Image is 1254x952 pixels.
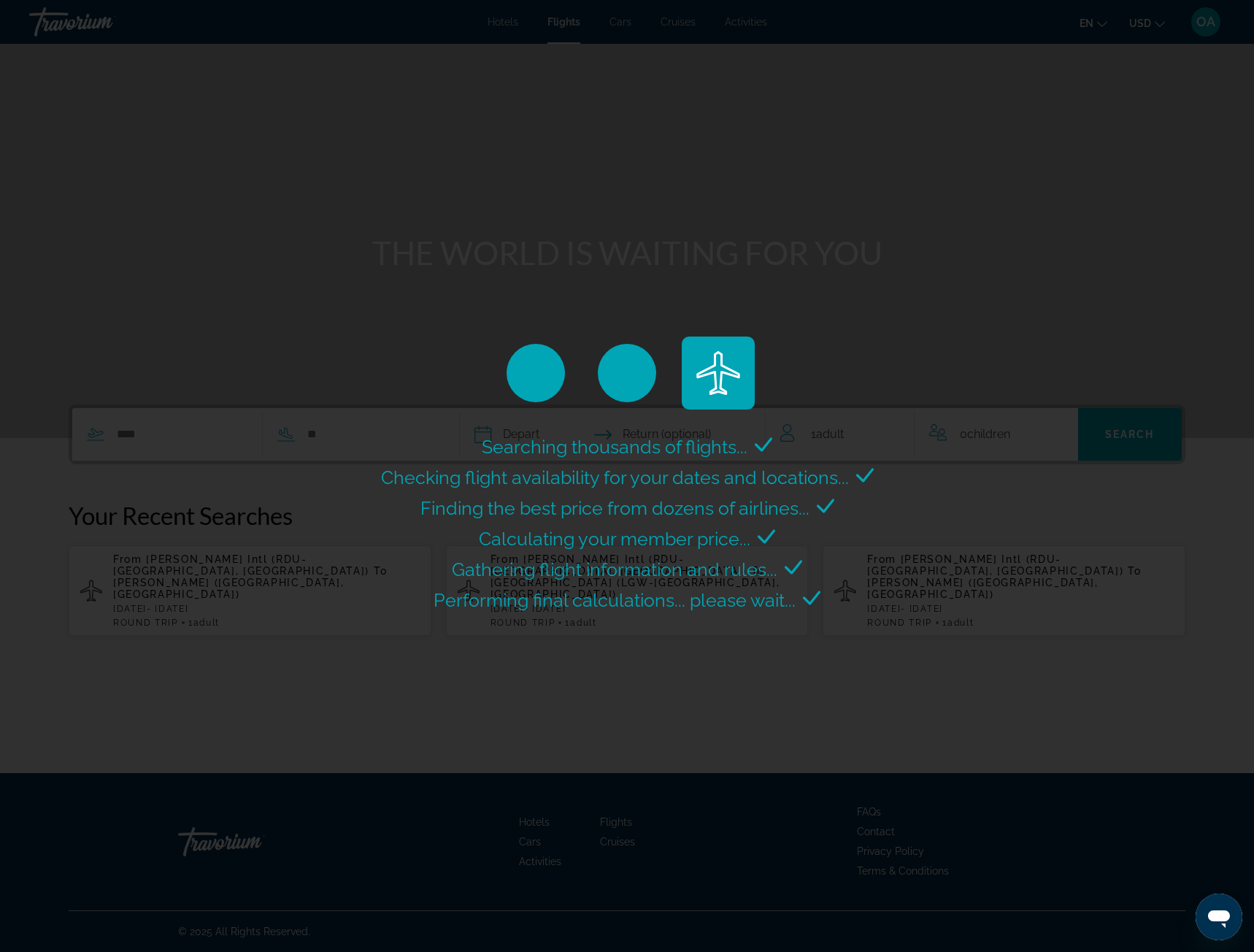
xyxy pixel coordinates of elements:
[479,528,750,550] span: Calculating your member price...
[381,467,849,488] span: Checking flight availability for your dates and locations...
[434,589,796,611] span: Performing final calculations... please wait...
[1196,894,1242,940] iframe: Button to launch messaging window
[420,497,809,519] span: Finding the best price from dozens of airlines...
[452,558,777,580] span: Gathering flight information and rules...
[482,436,747,458] span: Searching thousands of flights...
